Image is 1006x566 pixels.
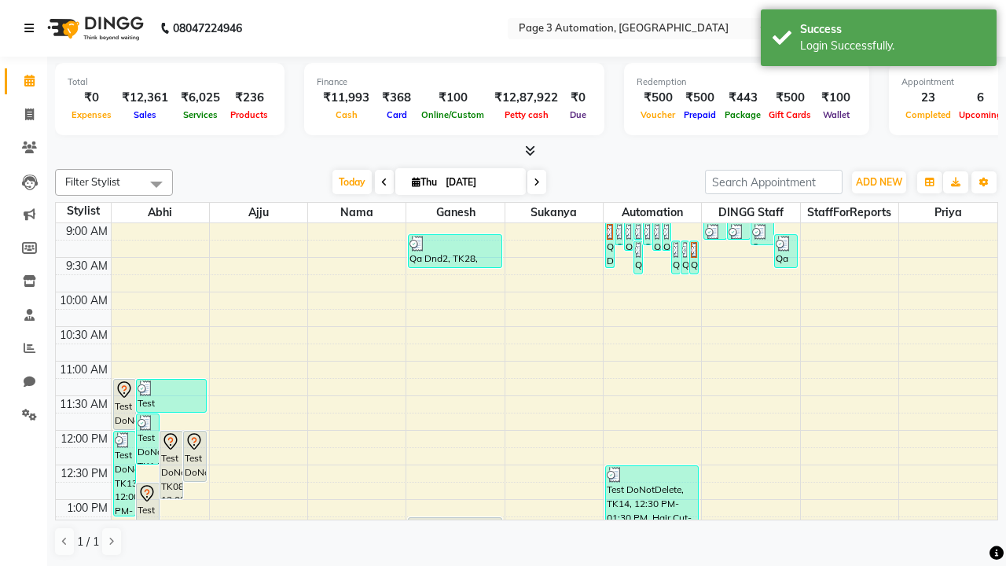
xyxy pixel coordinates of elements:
[566,109,590,120] span: Due
[721,109,765,120] span: Package
[137,414,159,464] div: Test DoNotDelete, TK14, 11:45 AM-12:30 PM, Hair Cut-Men
[68,75,272,89] div: Total
[308,203,406,222] span: Nama
[57,362,111,378] div: 11:00 AM
[704,223,726,239] div: Qa Dnd2, TK20, 08:45 AM-09:15 AM, Hair Cut By Expert-Men
[174,89,226,107] div: ₹6,025
[819,109,854,120] span: Wallet
[644,223,652,244] div: Qa Dnd2, TK24, 08:50 AM-09:20 AM, Hair Cut By Expert-Men
[672,241,680,274] div: Qa Dnd2, TK32, 09:15 AM-09:45 AM, Hair cut Below 12 years (Boy)
[173,6,242,50] b: 08047224946
[615,223,623,244] div: Qa Dnd2, TK23, 08:25 AM-09:20 AM, Special Hair Wash- Men
[137,483,159,550] div: Test DoNotDelete, TK07, 12:45 PM-01:45 PM, Hair Cut-Women
[637,75,857,89] div: Redemption
[800,38,985,54] div: Login Successfully.
[705,170,843,194] input: Search Appointment
[441,171,520,194] input: 2025-09-04
[57,327,111,344] div: 10:30 AM
[690,241,698,274] div: Qa Dnd2, TK30, 09:15 AM-09:45 AM, Hair cut Below 12 years (Boy)
[63,223,111,240] div: 9:00 AM
[65,175,120,188] span: Filter Stylist
[332,170,372,194] span: Today
[112,203,209,222] span: Abhi
[634,241,642,274] div: Qa Dnd2, TK31, 09:15 AM-09:45 AM, Hair cut Below 12 years (Boy)
[408,176,441,188] span: Thu
[634,223,642,239] div: Qa Dnd2, TK19, 08:45 AM-09:15 AM, Hair cut Below 12 years (Boy)
[606,466,698,533] div: Test DoNotDelete, TK14, 12:30 PM-01:30 PM, Hair Cut-Women
[57,292,111,309] div: 10:00 AM
[637,109,679,120] span: Voucher
[901,89,955,107] div: 23
[765,89,815,107] div: ₹500
[955,89,1006,107] div: 6
[137,380,205,412] div: Test DoNotDelete, TK12, 11:15 AM-11:45 AM, Hair Cut By Expert-Men
[899,203,997,222] span: Priya
[116,89,174,107] div: ₹12,361
[775,235,797,267] div: Qa Dnd2, TK29, 09:10 AM-09:40 AM, Hair cut Below 12 years (Boy)
[226,109,272,120] span: Products
[383,109,411,120] span: Card
[751,223,773,244] div: Qa Dnd2, TK22, 08:50 AM-09:20 AM, Hair cut Below 12 years (Boy)
[800,21,985,38] div: Success
[728,223,750,239] div: Qa Dnd2, TK21, 08:45 AM-09:15 AM, Hair Cut By Expert-Men
[114,432,136,516] div: Test DoNotDelete, TK13, 12:00 PM-01:15 PM, Hair Cut-Men,Hair Cut By Expert-Men
[606,223,614,267] div: Qa Dnd2, TK18, 08:25 AM-09:40 AM, Hair Cut By Expert-Men,Hair Cut-Men
[815,89,857,107] div: ₹100
[663,223,670,250] div: Qa Dnd2, TK26, 08:55 AM-09:25 AM, Hair Cut By Expert-Men
[604,203,701,222] span: Automation
[680,109,720,120] span: Prepaid
[852,171,906,193] button: ADD NEW
[901,109,955,120] span: Completed
[721,89,765,107] div: ₹443
[57,396,111,413] div: 11:30 AM
[856,176,902,188] span: ADD NEW
[955,109,1006,120] span: Upcoming
[801,203,898,222] span: StaffForReports
[68,89,116,107] div: ₹0
[406,203,504,222] span: Ganesh
[681,241,689,274] div: Qa Dnd2, TK33, 09:15 AM-09:45 AM, Hair cut Below 12 years (Boy)
[679,89,721,107] div: ₹500
[63,258,111,274] div: 9:30 AM
[226,89,272,107] div: ₹236
[625,223,633,250] div: Qa Dnd2, TK27, 08:40 AM-09:25 AM, Hair Cut-Men
[57,431,111,447] div: 12:00 PM
[564,89,592,107] div: ₹0
[114,380,136,429] div: Test DoNotDelete, TK09, 11:15 AM-12:00 PM, Hair Cut-Men
[409,235,501,267] div: Qa Dnd2, TK28, 09:10 AM-09:40 AM, Hair cut Below 12 years (Boy)
[376,89,417,107] div: ₹368
[57,465,111,482] div: 12:30 PM
[765,109,815,120] span: Gift Cards
[160,432,182,498] div: Test DoNotDelete, TK08, 12:00 PM-01:00 PM, Hair Cut-Women
[332,109,362,120] span: Cash
[417,109,488,120] span: Online/Custom
[637,89,679,107] div: ₹500
[417,89,488,107] div: ₹100
[488,89,564,107] div: ₹12,87,922
[317,75,592,89] div: Finance
[210,203,307,222] span: Ajju
[317,89,376,107] div: ₹11,993
[68,109,116,120] span: Expenses
[702,203,799,222] span: DINGG Staff
[130,109,160,120] span: Sales
[64,500,111,516] div: 1:00 PM
[501,109,553,120] span: Petty cash
[184,432,206,481] div: Test DoNotDelete, TK06, 12:00 PM-12:45 PM, Hair Cut-Men
[179,109,222,120] span: Services
[505,203,603,222] span: Sukanya
[653,223,661,250] div: Qa Dnd2, TK25, 08:55 AM-09:25 AM, Hair Cut By Expert-Men
[40,6,148,50] img: logo
[56,203,111,219] div: Stylist
[77,534,99,550] span: 1 / 1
